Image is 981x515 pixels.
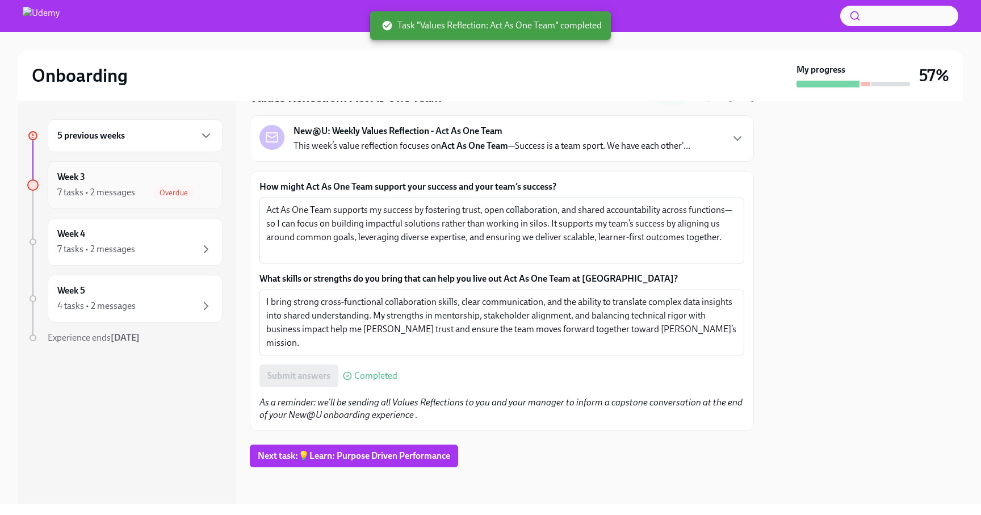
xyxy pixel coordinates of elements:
[153,189,195,197] span: Overdue
[354,371,397,380] span: Completed
[919,65,949,86] h3: 57%
[691,93,754,103] span: Completed
[729,93,754,103] strong: [DATE]
[294,125,502,137] strong: New@U: Weekly Values Reflection - Act As One Team
[259,273,744,285] label: What skills or strengths do you bring that can help you live out Act As One Team at [GEOGRAPHIC_D...
[259,181,744,193] label: How might Act As One Team support your success and your team’s success?
[32,64,128,87] h2: Onboarding
[381,19,602,32] span: Task "Values Reflection: Act As One Team" completed
[250,445,458,467] button: Next task:💡Learn: Purpose Driven Performance
[258,450,450,462] span: Next task : 💡Learn: Purpose Driven Performance
[259,397,743,420] em: As a reminder: we'll be sending all Values Reflections to you and your manager to inform a capsto...
[266,295,737,350] textarea: I bring strong cross-functional collaboration skills, clear communication, and the ability to tra...
[48,119,223,152] div: 5 previous weeks
[441,140,508,151] strong: Act As One Team
[57,186,135,199] div: 7 tasks • 2 messages
[57,171,85,183] h6: Week 3
[111,332,140,343] strong: [DATE]
[796,64,845,76] strong: My progress
[57,228,85,240] h6: Week 4
[57,300,136,312] div: 4 tasks • 2 messages
[48,332,140,343] span: Experience ends
[57,284,85,297] h6: Week 5
[266,203,737,258] textarea: Act As One Team supports my success by fostering trust, open collaboration, and shared accountabi...
[57,129,125,142] h6: 5 previous weeks
[27,218,223,266] a: Week 47 tasks • 2 messages
[294,140,690,152] p: This week’s value reflection focuses on —Success is a team sport. We have each other'...
[27,161,223,209] a: Week 37 tasks • 2 messagesOverdue
[27,275,223,323] a: Week 54 tasks • 2 messages
[57,243,135,256] div: 7 tasks • 2 messages
[23,7,60,25] img: Udemy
